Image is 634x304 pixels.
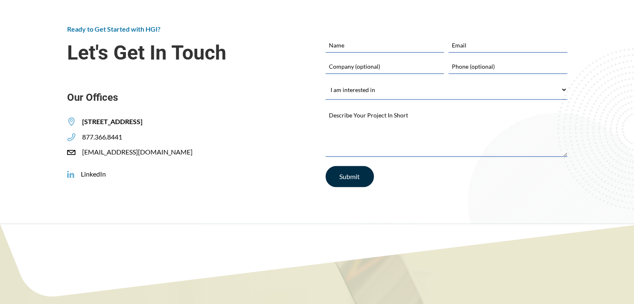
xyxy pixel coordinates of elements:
input: Name [326,38,444,52]
input: Submit [326,166,374,187]
span: [EMAIL_ADDRESS][DOMAIN_NAME] [75,148,193,157]
span: [STREET_ADDRESS] [75,117,143,126]
span: Our Offices [67,91,309,104]
a: 877.366.8441 [67,133,122,142]
a: LinkedIn [67,170,106,179]
span: Ready to Get Started with HGI? [67,25,160,33]
span: Let's Get In Touch [67,41,309,64]
span: LinkedIn [74,170,106,179]
input: Email [449,38,567,52]
a: [EMAIL_ADDRESS][DOMAIN_NAME] [67,148,193,157]
input: Phone (optional) [449,59,567,73]
input: Company (optional) [326,59,444,73]
span: 877.366.8441 [75,133,122,142]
